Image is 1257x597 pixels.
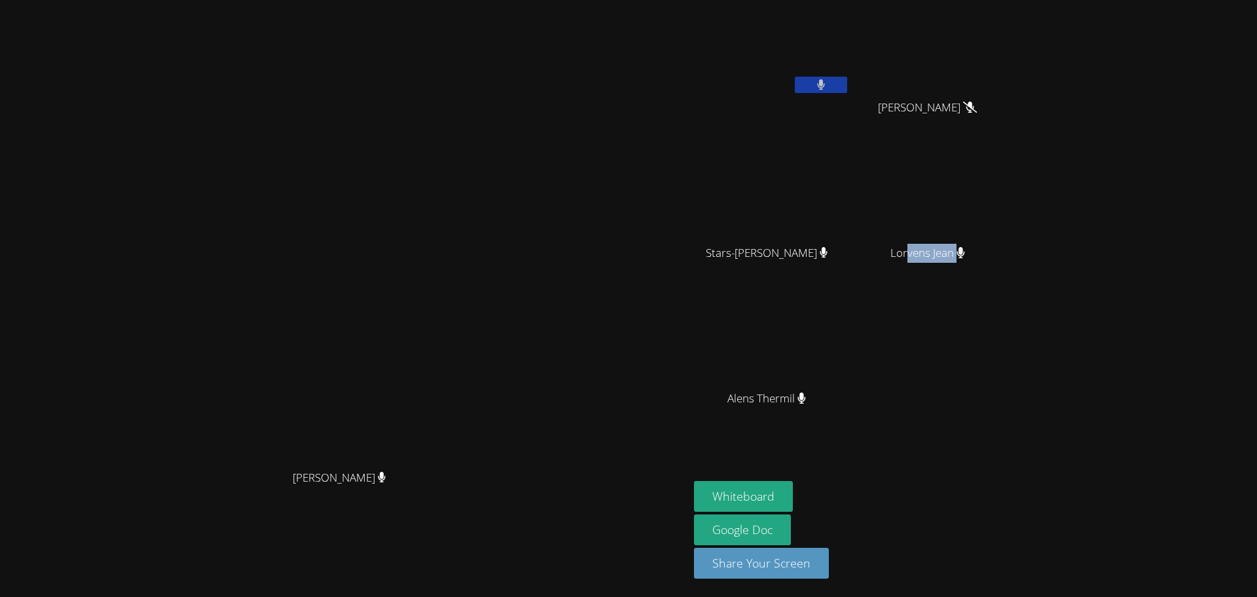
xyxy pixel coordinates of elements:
[706,244,828,263] span: Stars-[PERSON_NAME]
[694,548,829,579] button: Share Your Screen
[694,514,791,545] a: Google Doc
[694,481,793,512] button: Whiteboard
[727,389,806,408] span: Alens Thermil
[293,469,386,488] span: [PERSON_NAME]
[890,244,965,263] span: Lorvens Jean
[878,98,977,117] span: [PERSON_NAME]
